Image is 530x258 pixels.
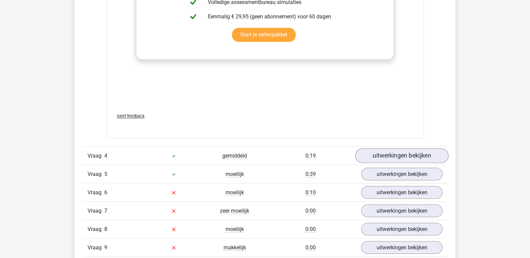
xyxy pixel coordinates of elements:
span: zeer moeilijk [220,207,249,214]
a: Start je oefenpakket [232,28,296,42]
span: moeilijk [226,226,244,232]
a: uitwerkingen bekijken [361,204,442,217]
span: Geef feedback [117,113,144,118]
span: 0:00 [305,244,316,251]
span: 0:10 [305,189,316,196]
span: Vraag [88,152,104,160]
span: Vraag [88,225,104,233]
span: Vraag [88,207,104,215]
span: Vraag [88,243,104,251]
span: 8 [104,226,107,232]
span: 0:19 [305,152,316,159]
span: 0:39 [305,171,316,177]
span: makkelijk [224,244,246,251]
span: 5 [104,171,107,177]
span: 9 [104,244,107,250]
span: 4 [104,152,107,159]
span: 0:00 [305,207,316,214]
a: uitwerkingen bekijken [355,148,448,163]
span: Vraag [88,188,104,196]
a: uitwerkingen bekijken [361,241,442,254]
a: uitwerkingen bekijken [361,223,442,235]
a: uitwerkingen bekijken [361,168,442,180]
span: Vraag [88,170,104,178]
a: uitwerkingen bekijken [361,186,442,199]
span: moeilijk [226,171,244,177]
span: moeilijk [226,189,244,196]
span: 7 [104,207,107,214]
span: 0:00 [305,226,316,232]
span: 6 [104,189,107,195]
span: gemiddeld [222,152,247,159]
